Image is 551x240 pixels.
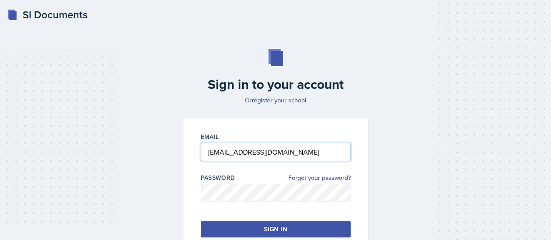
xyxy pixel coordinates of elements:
button: Sign in [201,221,351,237]
h2: Sign in to your account [178,77,373,92]
label: Password [201,173,235,182]
a: Forgot your password? [288,173,351,183]
a: register your school [252,96,306,105]
label: Email [201,132,219,141]
input: Email [201,143,351,161]
div: Sign in [264,225,287,233]
a: SI Documents [7,7,88,23]
p: Or [178,96,373,105]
